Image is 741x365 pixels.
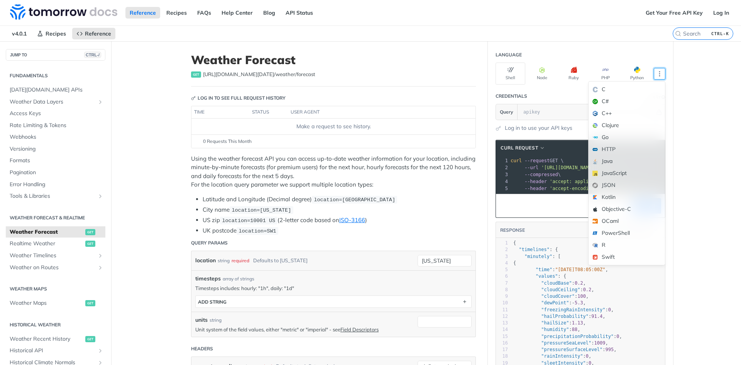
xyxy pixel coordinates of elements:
label: units [195,316,208,324]
span: "minutely" [524,254,552,259]
div: 3 [496,171,509,178]
span: - [572,300,575,306]
span: "pressureSeaLevel" [541,340,591,346]
span: get [85,241,95,247]
span: 995 [605,347,614,352]
div: Make a request to see history. [195,122,472,131]
span: "precipitationProbability" [541,334,614,339]
input: apikey [519,104,655,120]
span: : , [513,294,589,299]
span: "cloudCeiling" [541,287,580,292]
div: JSON [589,179,665,191]
p: Timesteps includes: hourly: "1h", daily: "1d" [195,285,472,292]
div: 16 [496,340,508,346]
a: [DATE][DOMAIN_NAME] APIs [6,84,105,96]
kbd: CTRL-K [709,30,731,37]
span: --header [524,186,547,191]
div: 5 [496,185,509,192]
span: get [85,300,95,306]
a: ISO-3166 [339,216,365,224]
button: Show subpages for Weather Timelines [97,253,103,259]
span: Tools & Libraries [10,192,95,200]
span: https://api.tomorrow.io/v4/weather/forecast [203,71,315,78]
h2: Weather Forecast & realtime [6,214,105,221]
span: "humidity" [541,327,569,332]
div: C [589,83,665,95]
span: 0 [608,307,611,312]
a: Blog [259,7,279,19]
div: 12 [496,313,508,320]
a: Realtime Weatherget [6,238,105,250]
div: 18 [496,353,508,360]
span: : , [513,347,616,352]
div: HTTP [589,143,665,155]
div: 1 [496,240,508,246]
a: Tools & LibrariesShow subpages for Tools & Libraries [6,190,105,202]
span: location=[GEOGRAPHIC_DATA] [314,197,395,203]
svg: Key [191,96,196,100]
a: Error Handling [6,179,105,190]
span: Recipes [46,30,66,37]
span: Historical API [10,347,95,355]
span: Weather Recent History [10,335,83,343]
label: location [195,255,216,266]
span: 100 [577,294,586,299]
span: "rainIntensity" [541,353,583,359]
div: 5 [496,267,508,273]
th: user agent [288,106,460,119]
div: C# [589,95,665,107]
div: 8 [496,287,508,293]
span: '[URL][DOMAIN_NAME][DATE]' [541,165,614,170]
div: Java [589,155,665,167]
th: status [249,106,288,119]
span: --url [524,165,538,170]
span: Rate Limiting & Tokens [10,122,103,129]
span: GET \ [511,158,563,163]
span: 0.2 [583,287,592,292]
span: 'accept: application/json' [550,179,622,184]
div: Go [589,131,665,143]
a: Pagination [6,167,105,178]
div: 7 [496,280,508,287]
div: Defaults to [US_STATE] [253,255,308,266]
div: 4 [496,260,508,267]
span: Weather Forecast [10,228,83,236]
div: Query Params [191,239,228,246]
a: Webhooks [6,131,105,143]
a: Help Center [217,7,257,19]
button: Node [527,63,557,85]
div: 6 [496,273,508,280]
span: "hailProbability" [541,314,589,319]
div: Clojure [589,119,665,131]
span: --compressed [524,172,558,177]
span: location=SW1 [239,228,276,234]
a: Reference [125,7,160,19]
span: Pagination [10,169,103,177]
span: Versioning [10,145,103,153]
span: curl [511,158,522,163]
span: : , [513,280,586,286]
a: Versioning [6,143,105,155]
span: Weather Timelines [10,252,95,260]
span: : , [513,327,580,332]
a: Recipes [162,7,191,19]
div: Credentials [496,93,527,100]
span: Formats [10,157,103,165]
div: JavaScript [589,167,665,179]
span: : { [513,247,558,252]
div: 2 [496,246,508,253]
div: 17 [496,346,508,353]
div: Language [496,51,522,58]
div: PowerShell [589,227,665,239]
div: 15 [496,333,508,340]
button: Copy to clipboard [500,200,511,212]
span: : { [513,273,566,279]
div: 14 [496,326,508,333]
button: ADD string [196,296,471,307]
a: Reference [72,28,115,39]
div: ADD string [198,299,227,305]
span: { [513,260,516,266]
span: \ [511,179,625,184]
span: Reference [85,30,111,37]
h2: Weather Maps [6,285,105,292]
